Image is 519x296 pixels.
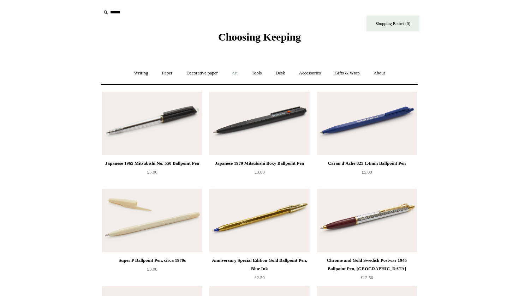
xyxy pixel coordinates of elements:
span: £3.00 [254,169,264,175]
a: Shopping Basket (0) [366,16,419,31]
span: £12.50 [360,275,373,280]
a: Accessories [293,64,327,83]
a: Japanese 1965 Mitsubishi No. 550 Ballpoint Pen Japanese 1965 Mitsubishi No. 550 Ballpoint Pen [102,92,202,155]
span: £5.00 [362,169,372,175]
div: Chrome and Gold Swedish Postwar 1945 Ballpoint Pen, [GEOGRAPHIC_DATA] [318,256,415,273]
a: Japanese 1979 Mitsubishi Boxy Ballpoint Pen Japanese 1979 Mitsubishi Boxy Ballpoint Pen [209,92,310,155]
img: Chrome and Gold Swedish Postwar 1945 Ballpoint Pen, Burgundy [317,189,417,252]
a: Anniversary Special Edition Gold Ballpoint Pen, Blue Ink Anniversary Special Edition Gold Ballpoi... [209,189,310,252]
img: Anniversary Special Edition Gold Ballpoint Pen, Blue Ink [209,189,310,252]
div: Super P Ballpoint Pen, circa 1970s [104,256,201,265]
a: Super P Ballpoint Pen, circa 1970s £3.00 [102,256,202,285]
a: Writing [128,64,155,83]
img: Caran d'Ache 825 1.4mm Ballpoint Pen [317,92,417,155]
a: Tools [245,64,268,83]
a: Caran d'Ache 825 1.4mm Ballpoint Pen £5.00 [317,159,417,188]
img: Japanese 1979 Mitsubishi Boxy Ballpoint Pen [209,92,310,155]
a: Desk [269,64,292,83]
span: £5.00 [147,169,157,175]
a: Super P Ballpoint Pen, circa 1970s Super P Ballpoint Pen, circa 1970s [102,189,202,252]
div: Japanese 1965 Mitsubishi No. 550 Ballpoint Pen [104,159,201,168]
a: Gifts & Wrap [328,64,366,83]
img: Super P Ballpoint Pen, circa 1970s [102,189,202,252]
a: Chrome and Gold Swedish Postwar 1945 Ballpoint Pen, [GEOGRAPHIC_DATA] £12.50 [317,256,417,285]
div: Anniversary Special Edition Gold Ballpoint Pen, Blue Ink [211,256,308,273]
span: £2.50 [254,275,264,280]
a: About [367,64,392,83]
a: Chrome and Gold Swedish Postwar 1945 Ballpoint Pen, Burgundy Chrome and Gold Swedish Postwar 1945... [317,189,417,252]
a: Japanese 1965 Mitsubishi No. 550 Ballpoint Pen £5.00 [102,159,202,188]
div: Caran d'Ache 825 1.4mm Ballpoint Pen [318,159,415,168]
a: Paper [156,64,179,83]
div: Japanese 1979 Mitsubishi Boxy Ballpoint Pen [211,159,308,168]
a: Caran d'Ache 825 1.4mm Ballpoint Pen Caran d'Ache 825 1.4mm Ballpoint Pen [317,92,417,155]
span: Choosing Keeping [218,31,301,43]
a: Art [225,64,244,83]
a: Japanese 1979 Mitsubishi Boxy Ballpoint Pen £3.00 [209,159,310,188]
a: Anniversary Special Edition Gold Ballpoint Pen, Blue Ink £2.50 [209,256,310,285]
span: £3.00 [147,266,157,272]
a: Decorative paper [180,64,224,83]
a: Choosing Keeping [218,37,301,42]
img: Japanese 1965 Mitsubishi No. 550 Ballpoint Pen [102,92,202,155]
